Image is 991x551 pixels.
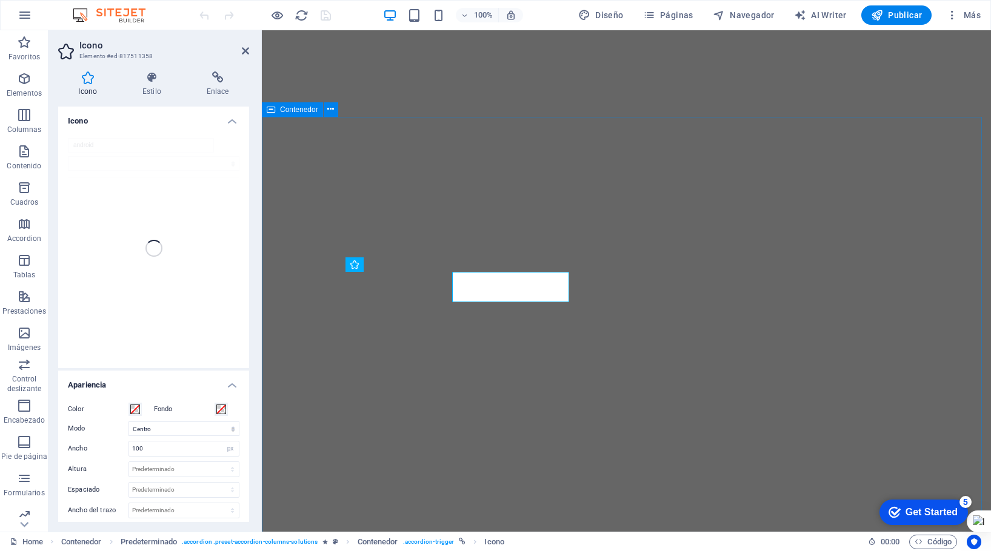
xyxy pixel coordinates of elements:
[941,5,986,25] button: Más
[4,488,44,498] p: Formularios
[789,5,852,25] button: AI Writer
[58,371,249,392] h4: Apariencia
[403,535,455,549] span: . accordion-trigger
[61,535,102,549] span: Haz clic para seleccionar y doble clic para editar
[7,234,41,243] p: Accordion
[4,415,45,425] p: Encabezado
[946,9,981,21] span: Más
[881,535,899,549] span: 00 00
[294,8,309,22] button: reload
[186,71,249,97] h4: Enlace
[2,306,45,316] p: Prestaciones
[10,197,39,207] p: Cuadros
[79,51,225,62] h3: Elemento #ed-817511358
[578,9,624,21] span: Diseño
[79,40,249,51] h2: Icono
[68,466,128,472] label: Altura
[322,538,328,545] i: El elemento contiene una animación
[638,5,698,25] button: Páginas
[915,535,952,549] span: Código
[61,535,504,549] nav: breadcrumb
[708,5,779,25] button: Navegador
[868,535,900,549] h6: Tiempo de la sesión
[967,535,981,549] button: Usercentrics
[295,8,309,22] i: Volver a cargar página
[506,10,516,21] i: Al redimensionar, ajustar el nivel de zoom automáticamente para ajustarse al dispositivo elegido.
[643,9,693,21] span: Páginas
[889,537,891,546] span: :
[68,445,128,452] label: Ancho
[68,421,128,436] label: Modo
[280,106,318,113] span: Contenedor
[68,402,128,417] label: Color
[182,535,318,549] span: . accordion .preset-accordion-columns-solutions
[33,13,85,24] div: Get Started
[7,88,42,98] p: Elementos
[10,535,43,549] a: Haz clic para cancelar la selección y doble clic para abrir páginas
[861,5,932,25] button: Publicar
[122,71,187,97] h4: Estilo
[456,8,499,22] button: 100%
[58,107,249,128] h4: Icono
[68,486,128,493] label: Espaciado
[484,535,504,549] span: Haz clic para seleccionar y doble clic para editar
[7,125,42,134] p: Columnas
[459,538,465,545] i: Este elemento está vinculado
[8,343,41,352] p: Imágenes
[358,535,398,549] span: Haz clic para seleccionar y doble clic para editar
[573,5,629,25] button: Diseño
[1,452,47,461] p: Pie de página
[7,6,95,31] div: Get Started 5 items remaining, 0% complete
[713,9,775,21] span: Navegador
[58,71,122,97] h4: Icono
[333,538,338,545] i: Este elemento es un preajuste personalizable
[474,8,493,22] h6: 100%
[68,507,128,513] label: Ancho del trazo
[70,8,161,22] img: Editor Logo
[13,270,36,280] p: Tablas
[87,2,99,15] div: 5
[7,161,41,171] p: Contenido
[909,535,957,549] button: Código
[573,5,629,25] div: Diseño (Ctrl+Alt+Y)
[794,9,847,21] span: AI Writer
[871,9,923,21] span: Publicar
[121,535,177,549] span: Haz clic para seleccionar y doble clic para editar
[8,52,40,62] p: Favoritos
[270,8,284,22] button: Haz clic para salir del modo de previsualización y seguir editando
[154,402,215,417] label: Fondo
